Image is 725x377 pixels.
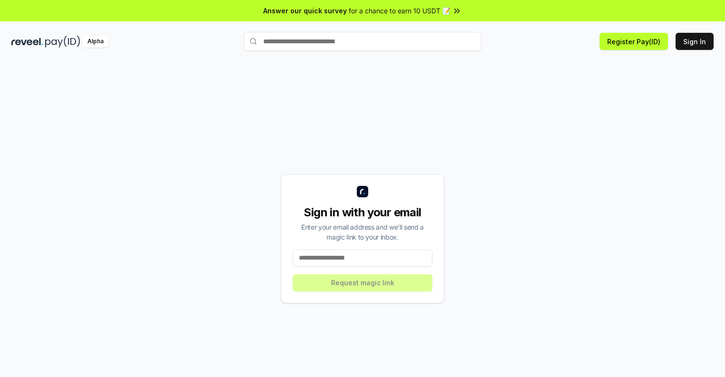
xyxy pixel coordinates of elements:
div: Sign in with your email [293,205,432,220]
div: Alpha [82,36,109,48]
img: reveel_dark [11,36,43,48]
button: Sign In [676,33,714,50]
img: pay_id [45,36,80,48]
span: for a chance to earn 10 USDT 📝 [349,6,450,16]
img: logo_small [357,186,368,197]
div: Enter your email address and we’ll send a magic link to your inbox. [293,222,432,242]
button: Register Pay(ID) [600,33,668,50]
span: Answer our quick survey [263,6,347,16]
